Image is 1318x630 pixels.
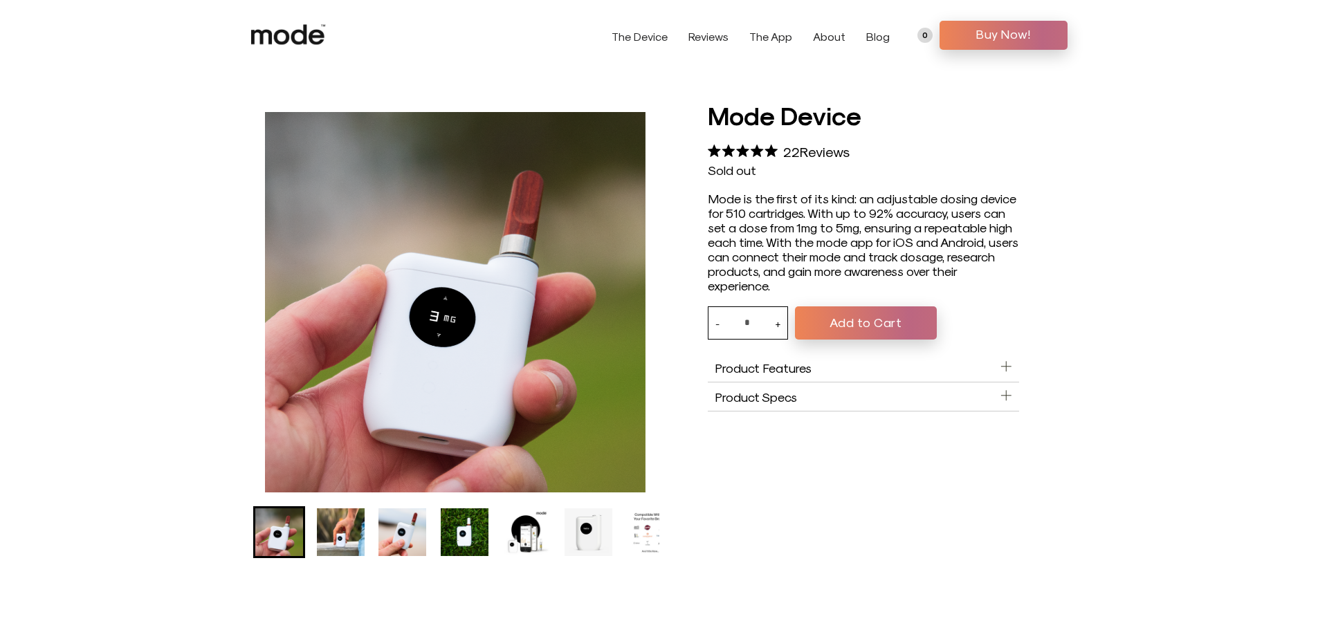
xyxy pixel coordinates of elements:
img: Mode Device [255,508,303,556]
span: Buy Now! [950,24,1057,44]
li: Go to slide 7 [624,506,676,558]
li: Go to slide 2 [315,506,367,558]
a: Blog [866,30,890,43]
li: Go to slide 6 [562,506,614,558]
span: Sold out [708,163,756,177]
button: Add to Cart [795,306,937,340]
div: 22Reviews [708,138,850,163]
button: - [715,307,720,339]
span: Reviews [800,143,850,160]
a: Reviews [688,30,729,43]
h1: Mode Device [708,98,1019,131]
li: Go to slide 4 [439,506,491,558]
span: Product Features [715,360,812,375]
img: Mode Device [502,508,550,556]
button: + [775,307,780,339]
div: Mode Device product thumbnail [251,506,659,558]
a: The App [749,30,792,43]
li: Go to slide 1 [253,506,305,558]
img: Mode Device [626,508,674,556]
product-gallery: Mode Device product carousel [251,98,659,558]
img: Mode Device [265,112,646,492]
a: The Device [612,30,668,43]
li: 1 of 8 [265,112,646,492]
a: About [813,30,845,43]
li: Go to slide 5 [500,506,552,558]
a: Buy Now! [940,21,1068,50]
span: 22 [783,143,800,160]
a: 0 [917,28,933,43]
img: Mode Device [317,508,365,556]
span: Product Specs [715,389,797,404]
div: Mode is the first of its kind: an adjustable dosing device for 510 cartridges. With up to 92% acc... [708,191,1019,293]
li: Go to slide 3 [376,506,428,558]
img: Mode Device [378,508,426,556]
div: Mode Device product carousel [265,112,646,492]
img: Mode Device [565,508,612,556]
img: Mode Device [441,508,488,556]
